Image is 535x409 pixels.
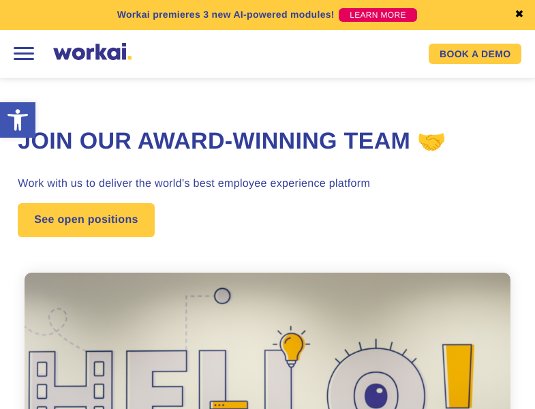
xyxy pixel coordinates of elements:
[429,44,521,64] a: BOOK A DEMO
[339,8,417,22] a: LEARN MORE
[515,10,524,20] a: ✖
[18,203,154,237] a: See open positions
[18,126,517,157] h1: Join our award-winning team 🤝
[18,176,517,192] h3: Work with us to deliver the world’s best employee experience platform
[117,7,335,22] p: Workai premieres 3 new AI-powered modules!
